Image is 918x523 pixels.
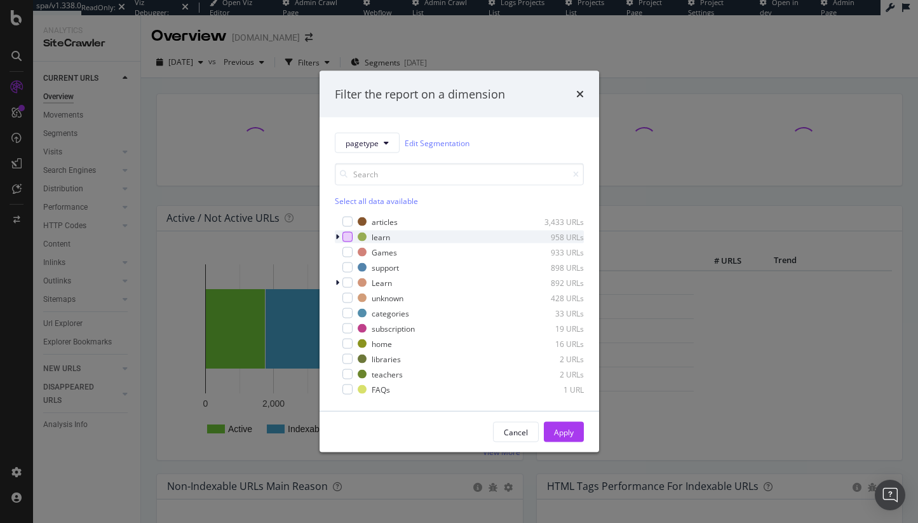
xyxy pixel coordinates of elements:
[335,133,400,153] button: pagetype
[372,292,403,303] div: unknown
[522,247,584,257] div: 933 URLs
[522,369,584,379] div: 2 URLs
[372,231,390,242] div: learn
[576,86,584,102] div: times
[372,323,415,334] div: subscription
[522,262,584,273] div: 898 URLs
[522,308,584,318] div: 33 URLs
[522,231,584,242] div: 958 URLs
[522,292,584,303] div: 428 URLs
[372,308,409,318] div: categories
[372,277,392,288] div: Learn
[372,338,392,349] div: home
[493,422,539,442] button: Cancel
[522,353,584,364] div: 2 URLs
[544,422,584,442] button: Apply
[875,480,905,510] div: Open Intercom Messenger
[522,338,584,349] div: 16 URLs
[522,277,584,288] div: 892 URLs
[335,163,584,186] input: Search
[554,426,574,437] div: Apply
[372,262,399,273] div: support
[405,136,469,149] a: Edit Segmentation
[335,86,505,102] div: Filter the report on a dimension
[372,369,403,379] div: teachers
[372,247,397,257] div: Games
[372,353,401,364] div: libraries
[320,71,599,452] div: modal
[346,137,379,148] span: pagetype
[335,196,584,207] div: Select all data available
[522,216,584,227] div: 3,433 URLs
[372,216,398,227] div: articles
[522,323,584,334] div: 19 URLs
[504,426,528,437] div: Cancel
[522,384,584,395] div: 1 URL
[372,384,390,395] div: FAQs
